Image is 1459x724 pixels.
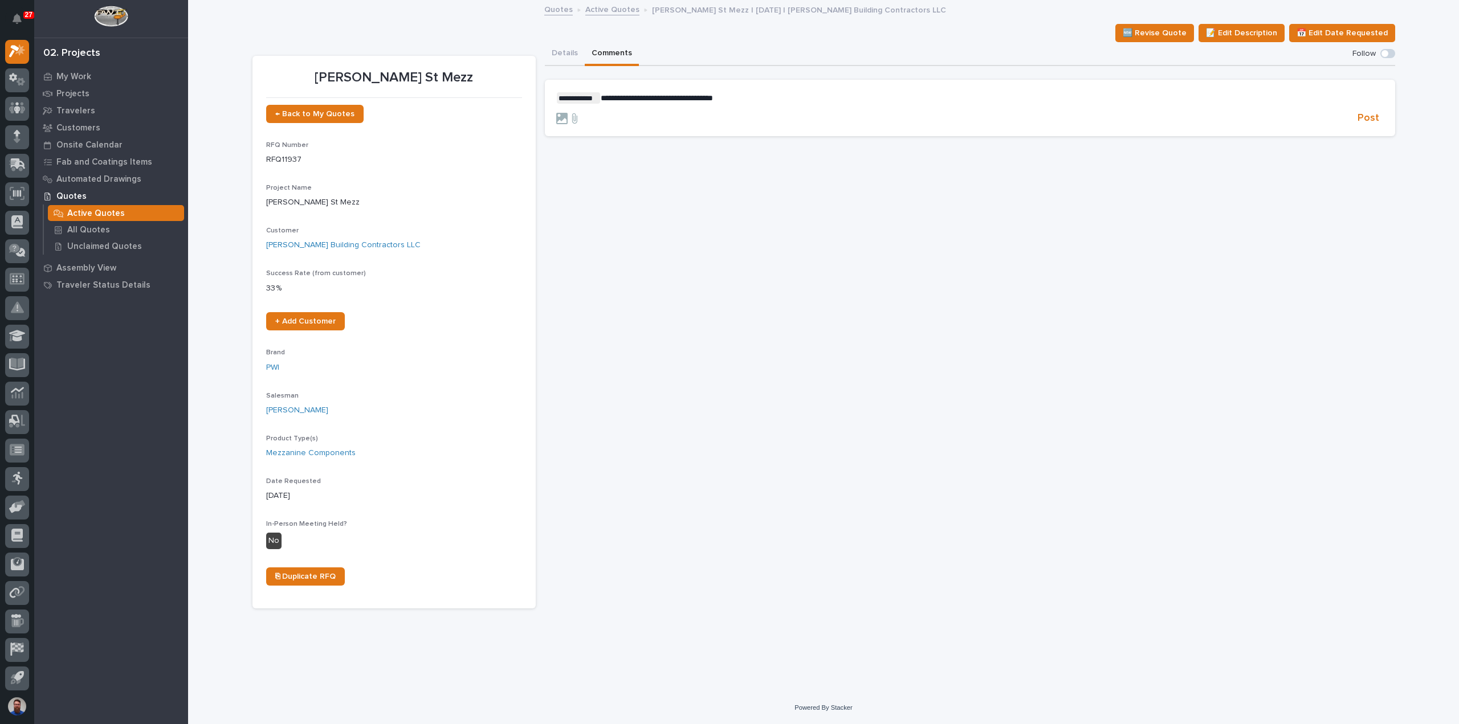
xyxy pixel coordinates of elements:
[67,242,142,252] p: Unclaimed Quotes
[56,174,141,185] p: Automated Drawings
[34,136,188,153] a: Onsite Calendar
[266,197,522,208] p: [PERSON_NAME] St Mezz
[44,238,188,254] a: Unclaimed Quotes
[1206,26,1277,40] span: 📝 Edit Description
[1353,112,1384,125] button: Post
[266,312,345,330] a: + Add Customer
[34,276,188,293] a: Traveler Status Details
[266,533,282,549] div: No
[266,154,522,166] p: RFQ11937
[56,191,87,202] p: Quotes
[56,72,91,82] p: My Work
[266,567,345,586] a: ⎘ Duplicate RFQ
[1289,24,1395,42] button: 📅 Edit Date Requested
[94,6,128,27] img: Workspace Logo
[56,263,116,273] p: Assembly View
[266,142,308,149] span: RFQ Number
[266,490,522,502] p: [DATE]
[266,435,318,442] span: Product Type(s)
[14,14,29,32] div: Notifications27
[67,225,110,235] p: All Quotes
[56,106,95,116] p: Travelers
[34,68,188,85] a: My Work
[266,283,522,294] p: 33 %
[266,362,279,374] a: PWI
[266,69,522,86] p: [PERSON_NAME] St Mezz
[544,2,573,15] a: Quotes
[266,447,356,459] a: Mezzanine Components
[266,392,299,399] span: Salesman
[34,119,188,136] a: Customers
[44,205,188,221] a: Active Quotes
[266,185,312,191] span: Project Name
[275,317,336,325] span: + Add Customer
[266,478,321,485] span: Date Requested
[43,47,100,60] div: 02. Projects
[275,110,354,118] span: ← Back to My Quotes
[34,153,188,170] a: Fab and Coatings Items
[266,521,347,527] span: In-Person Meeting Held?
[275,572,336,580] span: ⎘ Duplicate RFQ
[545,42,585,66] button: Details
[1115,24,1194,42] button: 🆕 Revise Quote
[266,227,299,234] span: Customer
[266,270,366,277] span: Success Rate (from customer)
[25,11,32,19] p: 27
[652,3,946,15] p: [PERSON_NAME] St Mezz | [DATE] | [PERSON_NAME] Building Contractors LLC
[1352,49,1376,59] p: Follow
[56,89,89,99] p: Projects
[5,694,29,718] button: users-avatar
[67,208,125,219] p: Active Quotes
[44,222,188,238] a: All Quotes
[56,140,123,150] p: Onsite Calendar
[585,42,639,66] button: Comments
[1297,26,1388,40] span: 📅 Edit Date Requested
[266,404,328,416] a: [PERSON_NAME]
[56,280,150,291] p: Traveler Status Details
[585,2,639,15] a: Active Quotes
[266,105,364,123] a: ← Back to My Quotes
[5,7,29,31] button: Notifications
[56,157,152,167] p: Fab and Coatings Items
[1123,26,1187,40] span: 🆕 Revise Quote
[34,259,188,276] a: Assembly View
[266,349,285,356] span: Brand
[1199,24,1285,42] button: 📝 Edit Description
[34,102,188,119] a: Travelers
[34,170,188,187] a: Automated Drawings
[1358,112,1379,125] span: Post
[56,123,100,133] p: Customers
[34,187,188,204] a: Quotes
[34,85,188,102] a: Projects
[794,704,852,711] a: Powered By Stacker
[266,239,421,251] a: [PERSON_NAME] Building Contractors LLC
